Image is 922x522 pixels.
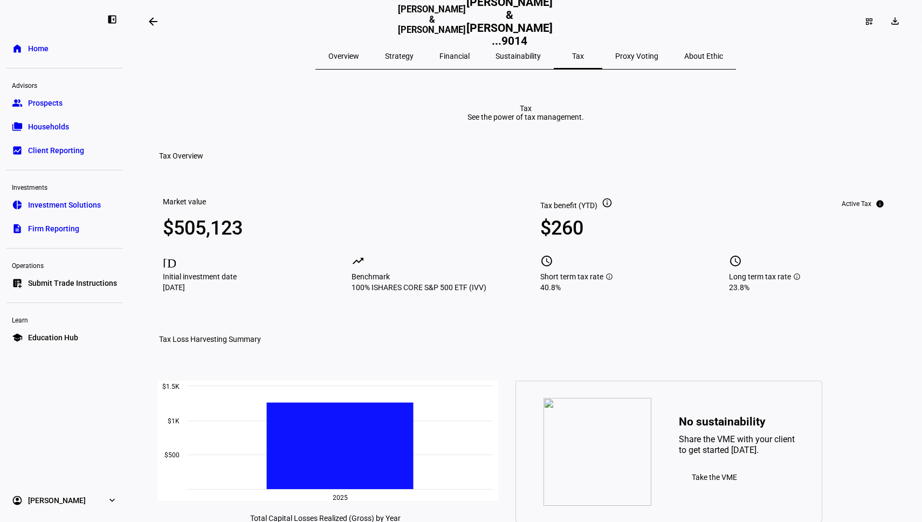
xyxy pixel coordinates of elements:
[6,77,123,92] div: Advisors
[352,272,511,281] div: Benchmark
[352,283,511,292] div: 100% ISHARES CORE S&P 500 ETF (IVV)
[28,495,86,506] span: [PERSON_NAME]
[467,113,584,121] div: See the power of tax management.
[602,197,613,208] mat-icon: info
[729,283,889,292] div: 23.8%
[28,98,63,108] span: Prospects
[679,415,801,429] div: No sustainability
[543,398,651,506] img: tax-report-zero.png
[6,92,123,114] a: groupProspects
[352,255,364,267] mat-icon: trending_up
[147,15,160,28] mat-icon: arrow_backwards
[6,179,123,194] div: Investments
[692,473,737,482] span: Take the VME
[163,283,322,292] div: [DATE]
[107,495,118,506] eth-mat-symbol: expand_more
[540,201,597,210] span: Tax benefit (YTD)
[159,152,203,160] h3: Tax Overview
[842,200,871,208] div: Active Tax
[12,145,23,156] eth-mat-symbol: bid_landscape
[876,200,884,208] mat-icon: info
[496,52,541,60] span: Sustainability
[540,272,603,281] span: Short term tax rate
[12,278,23,289] eth-mat-symbol: list_alt_add
[6,194,123,216] a: pie_chartInvestment Solutions
[12,200,23,210] eth-mat-symbol: pie_chart
[6,257,123,272] div: Operations
[6,218,123,239] a: descriptionFirm Reporting
[12,495,23,506] eth-mat-symbol: account_circle
[540,283,700,292] div: 40.8%
[729,272,791,281] span: Long term tax rate
[6,38,123,59] a: homeHome
[159,335,261,344] h3: Tax Loss Harvesting Summary
[163,217,322,239] div: $505,123
[12,332,23,343] eth-mat-symbol: school
[439,52,470,60] span: Financial
[163,272,322,281] div: Initial investment date
[865,17,873,26] mat-icon: dashboard_customize
[28,121,69,132] span: Households
[6,116,123,138] a: folder_copyHouseholds
[467,104,584,113] div: Tax
[679,466,750,488] a: Take the VME
[28,43,49,54] span: Home
[684,52,723,60] span: About Ethic
[12,43,23,54] eth-mat-symbol: home
[28,145,84,156] span: Client Reporting
[333,494,348,502] text: 2025
[28,278,117,289] span: Submit Trade Instructions
[150,104,901,121] eth-report-page-title: Tax
[729,255,742,267] mat-icon: schedule
[6,140,123,161] a: bid_landscapeClient Reporting
[572,52,584,60] span: Tax
[6,312,123,327] div: Learn
[615,52,658,60] span: Proxy Voting
[163,255,176,267] mat-icon: [DATE]
[162,383,180,390] text: $1.5K
[107,14,118,25] eth-mat-symbol: left_panel_close
[540,217,700,239] div: $260
[164,451,180,459] text: $500
[12,223,23,234] eth-mat-symbol: description
[385,52,414,60] span: Strategy
[28,332,78,343] span: Education Hub
[168,417,180,425] text: $1K
[890,16,900,26] mat-icon: download
[398,4,466,46] h3: [PERSON_NAME] & [PERSON_NAME]
[12,98,23,108] eth-mat-symbol: group
[28,223,79,234] span: Firm Reporting
[12,121,23,132] eth-mat-symbol: folder_copy
[163,197,206,206] div: Market value
[28,200,101,210] span: Investment Solutions
[606,273,613,280] mat-icon: info
[793,273,801,280] mat-icon: info
[679,434,801,456] div: Share the VME with your client to get started [DATE].
[328,52,359,60] span: Overview
[540,255,553,267] mat-icon: schedule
